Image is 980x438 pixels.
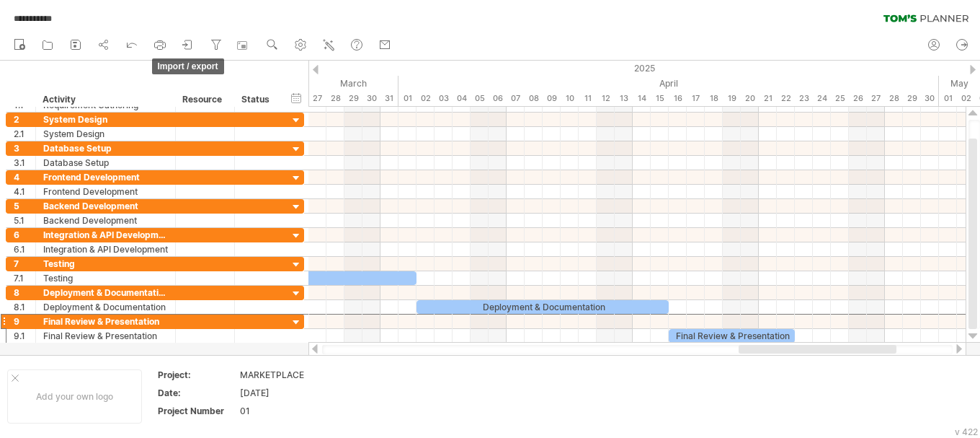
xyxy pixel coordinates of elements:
div: 5 [14,199,35,213]
div: 9 [14,315,35,328]
div: Friday, 11 April 2025 [579,91,597,106]
div: Add your own logo [7,369,142,424]
div: 01 [240,405,361,417]
div: Saturday, 26 April 2025 [849,91,867,106]
div: Integration & API Development [43,228,168,242]
div: Tuesday, 22 April 2025 [777,91,795,106]
div: Final Review & Presentation [43,315,168,328]
div: [DATE] [240,387,361,399]
div: Integration & API Development [43,242,168,256]
div: 2.1 [14,127,35,141]
div: Deployment & Documentation [416,300,669,314]
div: Database Setup [43,156,168,170]
div: Wednesday, 23 April 2025 [795,91,813,106]
div: Friday, 28 March 2025 [326,91,344,106]
div: Tuesday, 8 April 2025 [525,91,543,106]
div: Friday, 2 May 2025 [957,91,975,106]
div: Sunday, 13 April 2025 [615,91,633,106]
div: 3 [14,141,35,155]
div: 8 [14,286,35,299]
span: import / export [152,58,224,74]
div: Wednesday, 9 April 2025 [543,91,561,106]
div: Monday, 21 April 2025 [759,91,777,106]
div: 3.1 [14,156,35,170]
div: Project: [158,369,237,381]
div: Friday, 25 April 2025 [831,91,849,106]
div: Frontend Development [43,170,168,184]
div: MARKETPLACE [240,369,361,381]
div: Monday, 31 March 2025 [380,91,398,106]
div: Monday, 7 April 2025 [507,91,525,106]
div: Project Number [158,405,237,417]
div: Sunday, 27 April 2025 [867,91,885,106]
div: Wednesday, 30 April 2025 [921,91,939,106]
div: Thursday, 27 March 2025 [308,91,326,106]
div: System Design [43,113,168,126]
div: Tuesday, 29 April 2025 [903,91,921,106]
div: Saturday, 19 April 2025 [723,91,741,106]
div: Thursday, 17 April 2025 [687,91,705,106]
div: Thursday, 3 April 2025 [435,91,453,106]
div: Backend Development [43,214,168,227]
div: Saturday, 5 April 2025 [471,91,489,106]
div: Saturday, 12 April 2025 [597,91,615,106]
div: v 422 [955,426,978,437]
div: Monday, 28 April 2025 [885,91,903,106]
div: Saturday, 29 March 2025 [344,91,362,106]
div: 2 [14,113,35,126]
div: Database Setup [43,141,168,155]
div: Sunday, 6 April 2025 [489,91,507,106]
div: System Design [43,127,168,141]
div: Monday, 14 April 2025 [633,91,651,106]
div: Resource [182,92,226,107]
div: Frontend Development [43,185,168,198]
div: Tuesday, 15 April 2025 [651,91,669,106]
div: Friday, 4 April 2025 [453,91,471,106]
div: Date: [158,387,237,399]
div: Testing [43,257,168,271]
div: 4.1 [14,185,35,198]
div: Final Review & Presentation [669,329,795,343]
div: 9.1 [14,329,35,343]
div: 6.1 [14,242,35,256]
div: Backend Development [43,199,168,213]
div: Sunday, 20 April 2025 [741,91,759,106]
div: 5.1 [14,214,35,227]
div: Sunday, 30 March 2025 [362,91,380,106]
div: Deployment & Documentation [43,286,168,299]
div: 8.1 [14,300,35,314]
div: Status [241,92,273,107]
div: Thursday, 1 May 2025 [939,91,957,106]
div: 6 [14,228,35,242]
div: April 2025 [398,76,939,91]
a: import / export [179,36,200,55]
div: Wednesday, 16 April 2025 [669,91,687,106]
div: Thursday, 24 April 2025 [813,91,831,106]
div: Activity [43,92,167,107]
div: Tuesday, 1 April 2025 [398,91,416,106]
div: Deployment & Documentation [43,300,168,314]
div: 4 [14,170,35,184]
div: 7.1 [14,271,35,285]
div: Wednesday, 2 April 2025 [416,91,435,106]
div: 7 [14,257,35,271]
div: Final Review & Presentation [43,329,168,343]
div: Friday, 18 April 2025 [705,91,723,106]
div: Thursday, 10 April 2025 [561,91,579,106]
div: Testing [43,271,168,285]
